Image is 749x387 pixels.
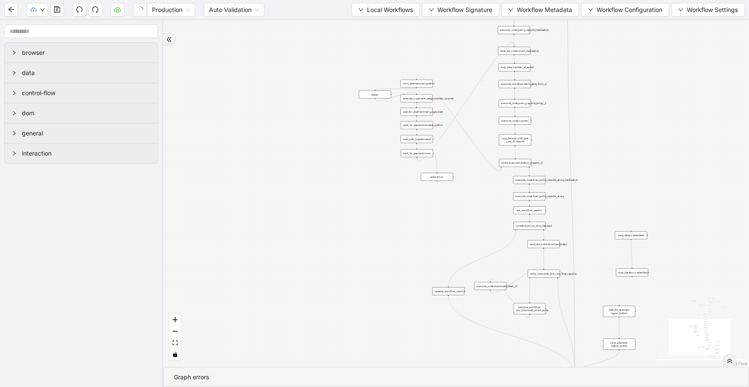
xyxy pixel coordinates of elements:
[588,7,593,12] span: down
[76,6,83,13] span: undo
[400,94,433,102] div: execute_code:next_page_number_counter
[513,176,546,184] div: execute_code:final_policy_reports_array_inatlisation
[501,3,579,17] button: downWorkflow Metadata
[603,339,635,350] div: click_element: logout_button
[12,90,17,96] span: right
[513,192,546,201] div: execute_code:final_policy_reports_array
[359,90,391,99] div: delay:
[22,129,151,138] span: general
[616,268,648,276] div: loop_iterator:credentialsplus-circle
[400,80,433,88] div: click_element:next_button
[432,287,464,295] div: update_workflow_metric:
[449,296,575,375] g: Edge from update_workflow_metric: to close_tab:
[5,103,158,123] div: dom
[615,231,647,240] div: loop_data:credentials
[5,83,158,103] div: control-flow
[152,3,190,16] span: Production
[8,6,15,13] span: arrow-left
[499,117,531,125] div: execute_code:counter
[474,282,506,290] div: execute_code:download_index__0
[5,144,158,163] div: interaction
[597,5,662,15] span: Workflow Configuration
[174,372,738,382] div: Graph errors
[22,68,151,78] span: data
[499,99,531,108] div: execute_code:policy_reports_array__1
[12,151,17,156] span: right
[358,7,364,12] span: down
[513,206,546,214] div: init_workflow_metric:
[4,3,18,17] button: arrow-left
[88,3,102,17] button: redo
[508,7,513,12] span: down
[498,26,530,34] div: execute_code:policy_reports_intalisation
[170,337,181,349] button: fit view
[558,278,575,375] g: Edge from while_loop:untill_last_row_final_reports to close_tab:
[40,7,45,12] span: down
[528,240,560,248] div: execute_code:download_index
[434,184,440,189] span: plus-circle
[437,5,492,15] span: Workflow Signature
[50,3,64,17] button: save
[12,111,17,116] span: right
[528,270,560,278] div: while_loop:untill_last_row_final_reports
[513,222,546,230] div: conditions:if_no_docs_fetched
[136,6,143,13] span: loading
[367,5,413,15] span: Local Workflows
[449,231,516,286] g: Edge from conditions:if_no_docs_fetched to update_workflow_metric:
[166,36,172,42] span: double-right
[499,134,531,145] div: loop_iterator:until_last _row_of_reports
[631,240,632,267] g: Edge from loop_data:credentials to loop_iterator:credentials
[12,131,17,136] span: right
[73,3,86,17] button: undo
[725,361,748,366] a: React Flow attribution
[30,7,36,13] span: cloud-upload
[575,351,619,375] g: Edge from click_element: logout_button to close_tab:
[678,7,683,12] span: down
[498,63,531,72] div: loop_data:number_of_result
[5,43,158,63] div: browser
[5,123,158,143] div: general
[421,173,453,181] div: raise_error:plus-circle
[517,5,572,15] span: Workflow Metadata
[400,135,433,143] div: wait_until_loaded:result
[400,108,433,116] div: wait_for_element:next_page_load
[375,88,417,90] g: Edge from click_element:next_button to delay:
[429,7,434,12] span: down
[114,6,121,13] span: cloud-server
[111,3,124,17] button: cloud-server
[22,48,151,57] span: browser
[54,6,61,13] span: save
[401,121,433,129] div: wait_for_element:number_button
[687,5,738,15] span: Workflow Settings
[22,88,151,98] span: control-flow
[490,267,544,293] g: Edge from execute_code:download_index__0 to while_loop:untill_last_row_final_reports
[499,80,531,88] div: execute_workflow:fetch_data_from_cl
[422,3,499,17] button: downWorkflow Signature
[514,303,546,314] div: execute_workflow: doc_download_email_write
[375,92,417,101] g: Edge from delay: to execute_code:next_page_number_counter
[417,75,501,171] g: Edge from while_loop:next_button_present__0 to click_element:next_button
[12,50,17,55] span: right
[22,108,151,118] span: dom
[27,3,48,17] button: cloud-uploaddown
[12,70,17,75] span: right
[498,47,530,55] div: execute_code:count_intalisation
[401,149,433,157] div: wait_for_element:rows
